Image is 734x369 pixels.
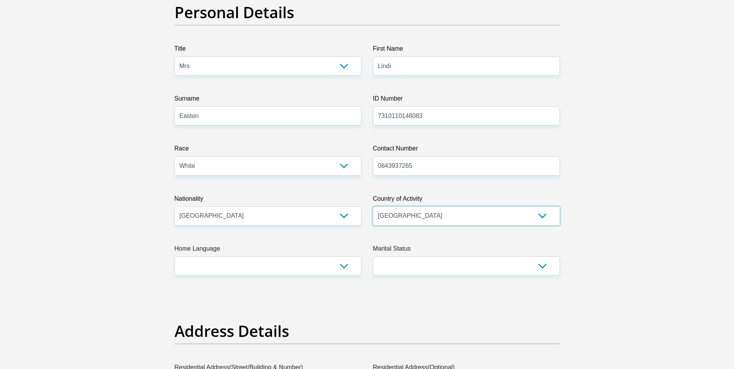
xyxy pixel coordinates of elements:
[175,3,560,22] h2: Personal Details
[175,244,361,256] label: Home Language
[373,156,560,175] input: Contact Number
[175,44,361,56] label: Title
[373,44,560,56] label: First Name
[175,194,361,207] label: Nationality
[175,106,361,125] input: Surname
[373,106,560,125] input: ID Number
[373,194,560,207] label: Country of Activity
[373,56,560,75] input: First Name
[373,94,560,106] label: ID Number
[373,244,560,256] label: Marital Status
[175,144,361,156] label: Race
[175,94,361,106] label: Surname
[175,322,560,340] h2: Address Details
[373,144,560,156] label: Contact Number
